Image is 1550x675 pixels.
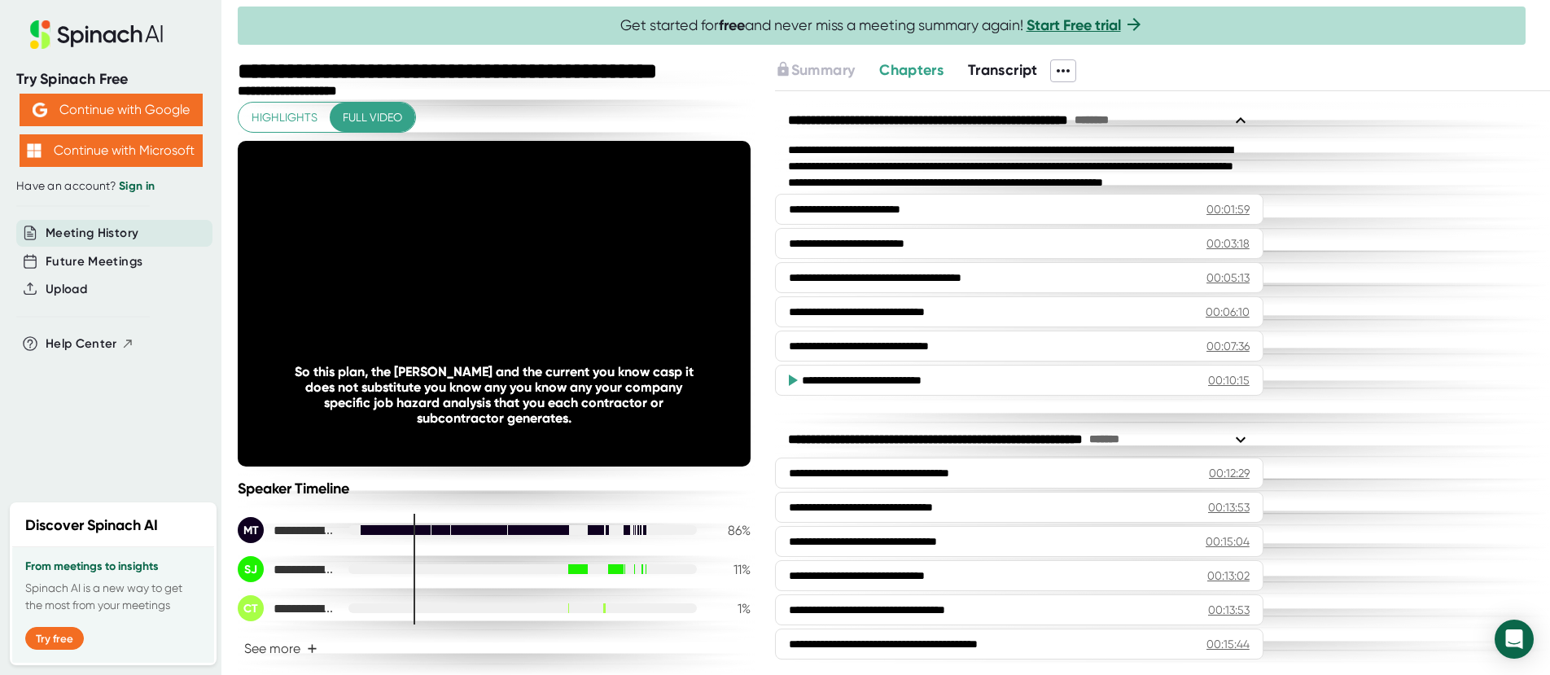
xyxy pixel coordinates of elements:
[710,523,751,538] div: 86 %
[25,580,201,614] p: Spinach AI is a new way to get the most from your meetings
[119,179,155,193] a: Sign in
[1208,372,1250,388] div: 00:10:15
[46,280,87,299] button: Upload
[307,642,317,655] span: +
[1027,16,1121,34] a: Start Free trial
[775,59,855,81] button: Summary
[46,252,142,271] button: Future Meetings
[1206,235,1250,252] div: 00:03:18
[238,634,324,663] button: See more+
[1206,270,1250,286] div: 00:05:13
[1495,620,1534,659] div: Open Intercom Messenger
[25,515,158,537] h2: Discover Spinach AI
[16,179,205,194] div: Have an account?
[46,224,138,243] button: Meeting History
[20,94,203,126] button: Continue with Google
[1206,533,1250,550] div: 00:15:04
[1206,636,1250,652] div: 00:15:44
[1209,465,1250,481] div: 00:12:29
[238,480,751,497] div: Speaker Timeline
[710,562,751,577] div: 11 %
[1208,602,1250,618] div: 00:13:53
[1208,499,1250,515] div: 00:13:53
[16,70,205,89] div: Try Spinach Free
[238,556,264,582] div: SJ
[330,103,415,133] button: Full video
[791,61,855,79] span: Summary
[879,59,944,81] button: Chapters
[710,601,751,616] div: 1 %
[238,595,335,621] div: Crystal J Tran
[968,61,1038,79] span: Transcript
[289,364,699,426] div: So this plan, the [PERSON_NAME] and the current you know casp it does not substitute you know any...
[1206,338,1250,354] div: 00:07:36
[25,560,201,573] h3: From meetings to insights
[238,556,335,582] div: Susan K Jacobo
[25,627,84,650] button: Try free
[20,134,203,167] button: Continue with Microsoft
[620,16,1144,35] span: Get started for and never miss a meeting summary again!
[252,107,317,128] span: Highlights
[46,335,134,353] button: Help Center
[46,335,117,353] span: Help Center
[238,517,264,543] div: MT
[1206,201,1250,217] div: 00:01:59
[343,107,402,128] span: Full video
[238,517,335,543] div: María C Febre De La Torre
[1207,568,1250,584] div: 00:13:02
[719,16,745,34] b: free
[1206,304,1250,320] div: 00:06:10
[775,59,879,82] div: Upgrade to access
[879,61,944,79] span: Chapters
[238,595,264,621] div: CT
[239,103,331,133] button: Highlights
[968,59,1038,81] button: Transcript
[33,103,47,117] img: Aehbyd4JwY73AAAAAElFTkSuQmCC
